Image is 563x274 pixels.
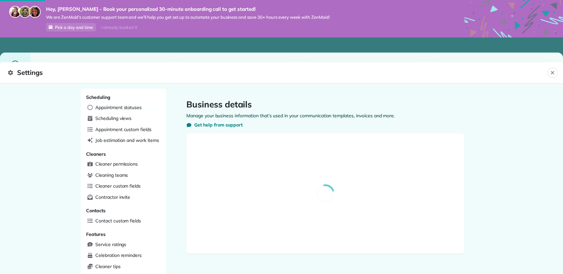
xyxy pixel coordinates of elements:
[186,122,243,128] button: Get help from support
[95,137,159,144] span: Job estimation and work items
[85,136,162,146] a: Job estimation and work items
[186,112,464,119] p: Manage your business information that’s used in your communication templates, invoices and more.
[186,99,464,110] h1: Business details
[95,172,128,178] span: Cleaning teams
[95,104,142,111] span: Appointment statuses
[85,251,162,261] a: Celebration reminders
[95,115,131,122] span: Scheduling views
[85,193,162,202] a: Contractor invite
[548,67,558,78] button: Close
[95,183,141,189] span: Cleaner custom fields
[86,208,106,214] span: Contacts
[85,171,162,180] a: Cleaning teams
[8,67,548,78] span: Settings
[194,122,243,128] span: Get help from support
[85,103,162,113] a: Appointment statuses
[85,262,162,272] a: Cleaner tips
[85,114,162,124] a: Scheduling views
[95,263,121,270] span: Cleaner tips
[95,161,138,167] span: Cleaner permissions
[86,151,106,157] span: Cleaners
[85,240,162,250] a: Service ratings
[95,194,130,200] span: Contractor invite
[95,252,142,259] span: Celebration reminders
[95,126,152,133] span: Appointment custom fields
[86,94,110,100] span: Scheduling
[85,181,162,191] a: Cleaner custom fields
[85,216,162,226] a: Contact custom fields
[95,241,126,248] span: Service ratings
[85,159,162,169] a: Cleaner permissions
[95,217,141,224] span: Contact custom fields
[86,231,106,237] span: Features
[85,125,162,135] a: Appointment custom fields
